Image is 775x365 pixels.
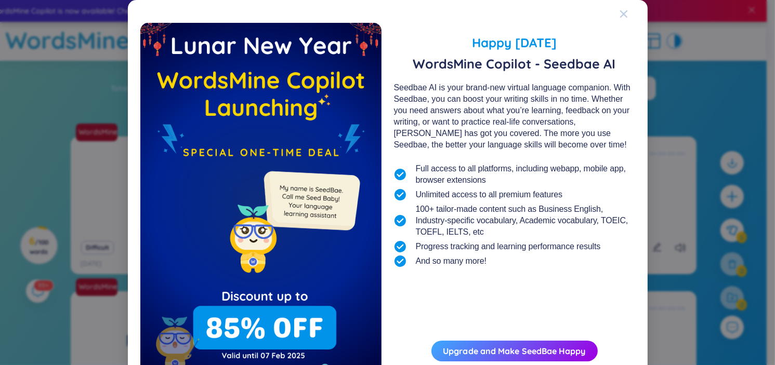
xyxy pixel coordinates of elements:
[394,56,635,72] span: WordsMine Copilot - Seedbae AI
[394,82,635,151] div: Seedbae AI is your brand-new virtual language companion. With Seedbae, you can boost your writing...
[259,150,362,253] img: minionSeedbaeMessage.35ffe99e.png
[431,341,598,361] button: Upgrade and Make SeedBae Happy
[416,204,635,238] span: 100+ tailor-made content such as Business English, Industry-specific vocabulary, Academic vocabul...
[443,346,585,356] a: Upgrade and Make SeedBae Happy
[416,241,601,252] span: Progress tracking and learning performance results
[416,255,487,267] span: And so many more!
[416,189,563,200] span: Unlimited access to all premium features
[394,33,635,52] span: Happy [DATE]
[416,163,635,186] span: Full access to all platforms, including webapp, mobile app, browser extensions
